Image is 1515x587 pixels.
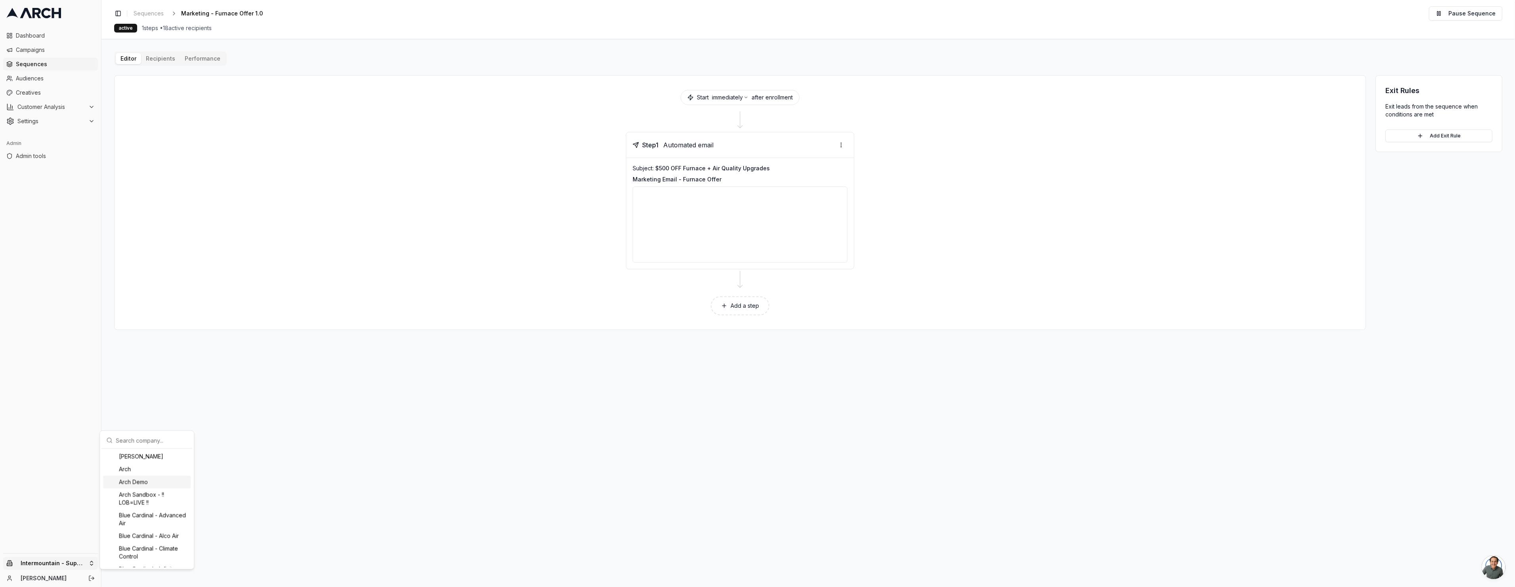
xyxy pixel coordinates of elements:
div: Blue Cardinal - Advanced Air [103,509,191,530]
div: Arch Demo [103,476,191,488]
div: [PERSON_NAME] [103,450,191,463]
div: Suggestions [101,449,192,568]
div: Arch [103,463,191,476]
div: Blue Cardinal - Infinity [US_STATE] Air [103,563,191,583]
div: Blue Cardinal - Alco Air [103,530,191,542]
input: Search company... [116,433,187,448]
div: Blue Cardinal - Climate Control [103,542,191,563]
div: Arch Sandbox - !! LOB=LIVE !! [103,488,191,509]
